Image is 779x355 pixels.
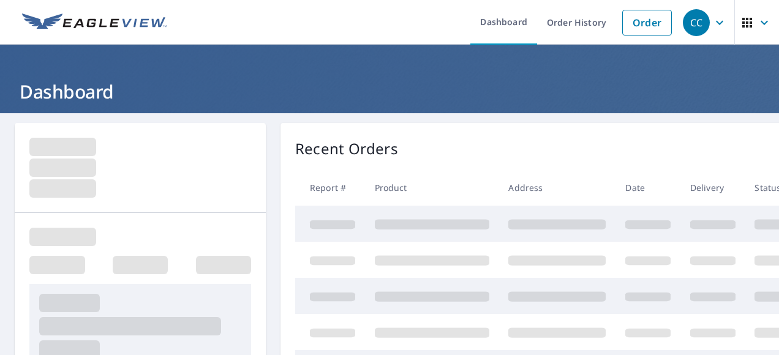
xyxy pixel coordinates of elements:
[15,79,764,104] h1: Dashboard
[295,170,365,206] th: Report #
[295,138,398,160] p: Recent Orders
[365,170,499,206] th: Product
[622,10,672,35] a: Order
[22,13,167,32] img: EV Logo
[615,170,680,206] th: Date
[683,9,710,36] div: CC
[499,170,615,206] th: Address
[680,170,745,206] th: Delivery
